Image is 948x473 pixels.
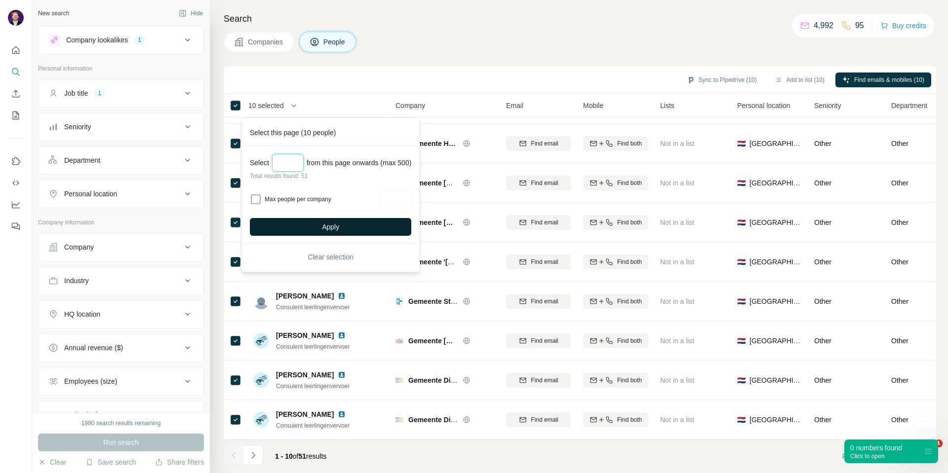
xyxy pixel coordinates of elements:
span: Find both [617,376,642,385]
span: Find both [617,297,642,306]
span: Find both [617,218,642,227]
img: Logo of Gemeente Wageningen [395,337,403,345]
button: Sync to Pipedrive (10) [680,73,764,87]
span: 🇳🇱 [737,257,746,267]
span: Other [814,376,831,384]
span: Find both [617,257,642,266]
img: Logo of Gemeente Dijk en Waard [395,376,403,384]
span: 51 [299,452,307,460]
span: Find email [531,415,558,424]
span: Find email [531,179,558,187]
button: Find email [506,294,571,309]
span: Other [814,337,831,345]
span: Find emails & mobiles (10) [854,75,924,84]
button: Find email [506,333,571,348]
label: Max people per company [265,195,377,204]
span: 🇳🇱 [737,336,746,346]
span: [PERSON_NAME] [276,330,334,340]
button: Personal location [39,182,203,206]
span: Find both [617,139,642,148]
button: Find email [506,412,571,427]
button: HQ location [39,302,203,326]
button: Feedback [8,218,24,235]
img: Avatar [253,412,269,428]
span: Gemeente [GEOGRAPHIC_DATA] [408,336,458,346]
span: Other [891,336,908,346]
div: Select this page (10 people) [244,120,417,146]
span: Other [891,218,908,227]
span: Lists [660,101,674,110]
span: [GEOGRAPHIC_DATA] [750,415,802,425]
button: Hide [172,6,210,21]
button: Seniority [39,115,203,139]
span: Find email [531,257,558,266]
img: Avatar [8,10,24,26]
img: Avatar [253,372,269,388]
input: Select a number (up to 500) [272,154,304,172]
span: Not in a list [660,179,694,187]
p: 4,992 [814,20,833,32]
button: Apply [250,218,411,236]
span: [PERSON_NAME] [276,409,334,419]
button: Find both [583,255,648,269]
span: [GEOGRAPHIC_DATA] [750,375,802,385]
span: Other [814,297,831,305]
span: Not in a list [660,140,694,147]
button: Clear [38,457,66,467]
p: Company information [38,218,204,227]
button: Find email [506,255,571,269]
span: Gemeente Dijk en [GEOGRAPHIC_DATA] [408,376,542,384]
button: Find both [583,215,648,230]
span: Other [814,258,831,266]
span: Other [814,179,831,187]
div: Employees (size) [64,376,117,386]
button: Employees (size) [39,369,203,393]
button: Annual revenue ($) [39,336,203,360]
span: Gemeente Hardenberg [408,139,458,148]
img: Avatar [253,293,269,309]
span: Not in a list [660,416,694,424]
button: Find email [506,136,571,151]
div: 1980 search results remaining [81,419,161,428]
span: Rows per page [842,451,889,461]
span: of [293,452,299,460]
button: Industry [39,269,203,292]
img: Logo of Gemeente Stichtse Vecht [395,297,403,305]
button: Find both [583,136,648,151]
button: Job title1 [39,81,203,105]
button: Use Surfe API [8,174,24,192]
span: Find both [617,179,642,187]
p: Personal information [38,64,204,73]
button: Technologies [39,403,203,427]
button: Find emails & mobiles (10) [835,73,931,87]
div: 1 [94,89,105,98]
span: People [323,37,346,47]
span: 🇳🇱 [737,139,746,148]
span: Seniority [814,101,841,110]
span: Personal location [737,101,790,110]
span: 🇳🇱 [737,218,746,227]
button: Add to list (10) [768,73,831,87]
button: My lists [8,107,24,124]
div: Select from this page onwards (max 500) [250,154,411,172]
button: Find both [583,176,648,190]
span: Department [891,101,927,110]
span: Companies [248,37,284,47]
span: [GEOGRAPHIC_DATA] [750,218,802,227]
span: 🇳🇱 [737,296,746,306]
p: 95 [855,20,864,32]
span: Other [814,416,831,424]
span: Not in a list [660,258,694,266]
img: Avatar [253,333,269,349]
span: Find email [531,139,558,148]
button: Company lookalikes1 [39,28,203,52]
span: [PERSON_NAME] [276,370,334,380]
span: 10 selected [248,101,284,110]
div: Annual revenue ($) [64,343,123,353]
button: Company [39,235,203,259]
span: [GEOGRAPHIC_DATA] [750,257,802,267]
span: Apply [322,222,339,232]
span: Other [891,415,908,425]
span: 🇳🇱 [737,415,746,425]
button: Find both [583,412,648,427]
